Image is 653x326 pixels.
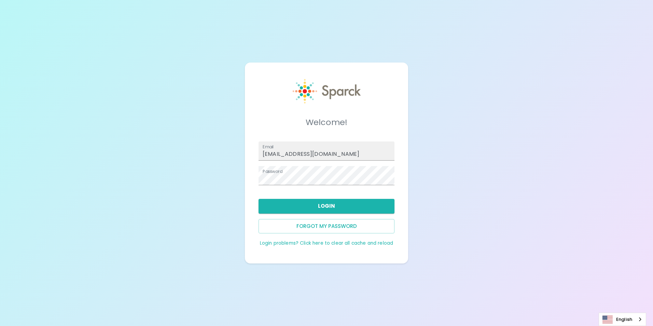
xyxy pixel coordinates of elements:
label: Password [263,168,282,174]
img: Sparck logo [293,79,361,104]
label: Email [263,144,274,150]
a: English [599,313,646,326]
div: Language [599,313,646,326]
button: Login [259,199,394,213]
a: Login problems? Click here to clear all cache and reload [260,240,393,246]
h5: Welcome! [259,117,394,128]
aside: Language selected: English [599,313,646,326]
button: Forgot my password [259,219,394,233]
